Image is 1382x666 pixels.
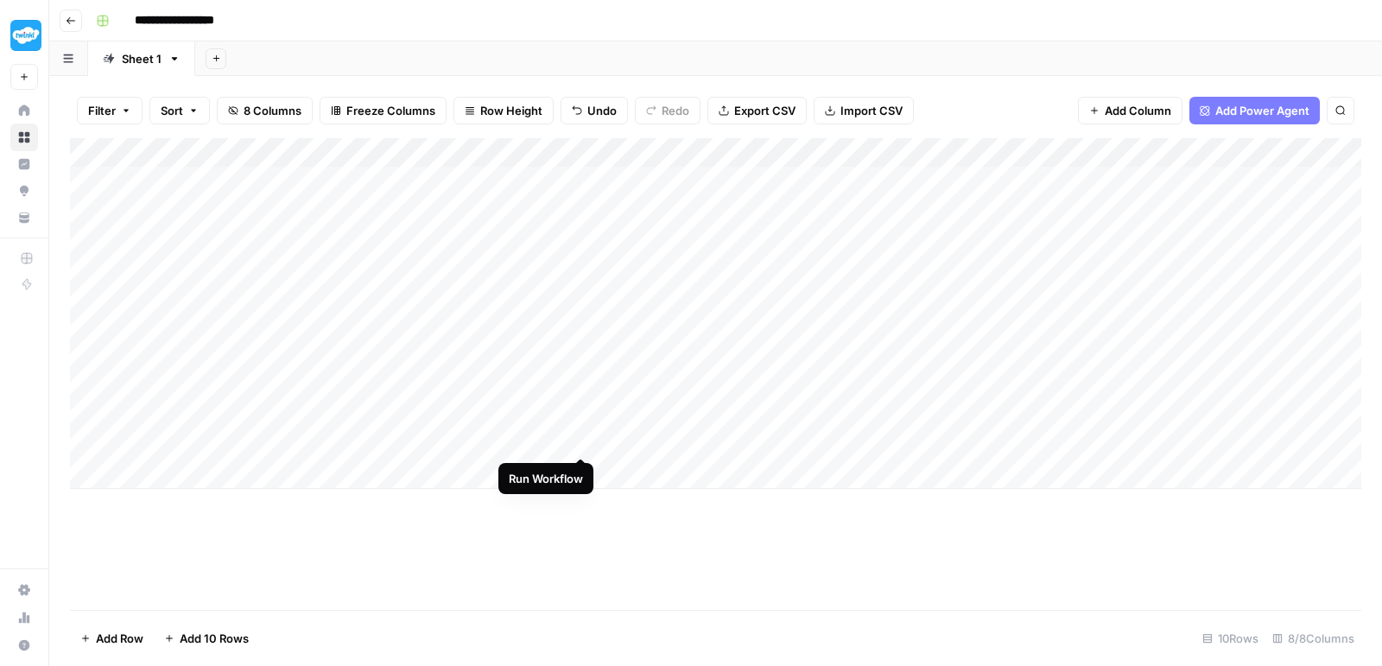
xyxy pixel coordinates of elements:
[10,604,38,631] a: Usage
[96,630,143,647] span: Add Row
[1189,97,1320,124] button: Add Power Agent
[1078,97,1182,124] button: Add Column
[77,97,143,124] button: Filter
[10,124,38,151] a: Browse
[707,97,807,124] button: Export CSV
[154,625,259,652] button: Add 10 Rows
[1105,102,1171,119] span: Add Column
[161,102,183,119] span: Sort
[244,102,301,119] span: 8 Columns
[840,102,903,119] span: Import CSV
[635,97,701,124] button: Redo
[587,102,617,119] span: Undo
[180,630,249,647] span: Add 10 Rows
[814,97,914,124] button: Import CSV
[561,97,628,124] button: Undo
[149,97,210,124] button: Sort
[10,20,41,51] img: Twinkl Logo
[453,97,554,124] button: Row Height
[217,97,313,124] button: 8 Columns
[1195,625,1265,652] div: 10 Rows
[1265,625,1361,652] div: 8/8 Columns
[346,102,435,119] span: Freeze Columns
[1215,102,1309,119] span: Add Power Agent
[509,470,583,487] div: Run Workflow
[734,102,796,119] span: Export CSV
[320,97,447,124] button: Freeze Columns
[122,50,162,67] div: Sheet 1
[10,177,38,205] a: Opportunities
[662,102,689,119] span: Redo
[10,576,38,604] a: Settings
[88,41,195,76] a: Sheet 1
[70,625,154,652] button: Add Row
[10,14,38,57] button: Workspace: Twinkl
[88,102,116,119] span: Filter
[10,631,38,659] button: Help + Support
[480,102,542,119] span: Row Height
[10,204,38,232] a: Your Data
[10,97,38,124] a: Home
[10,150,38,178] a: Insights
